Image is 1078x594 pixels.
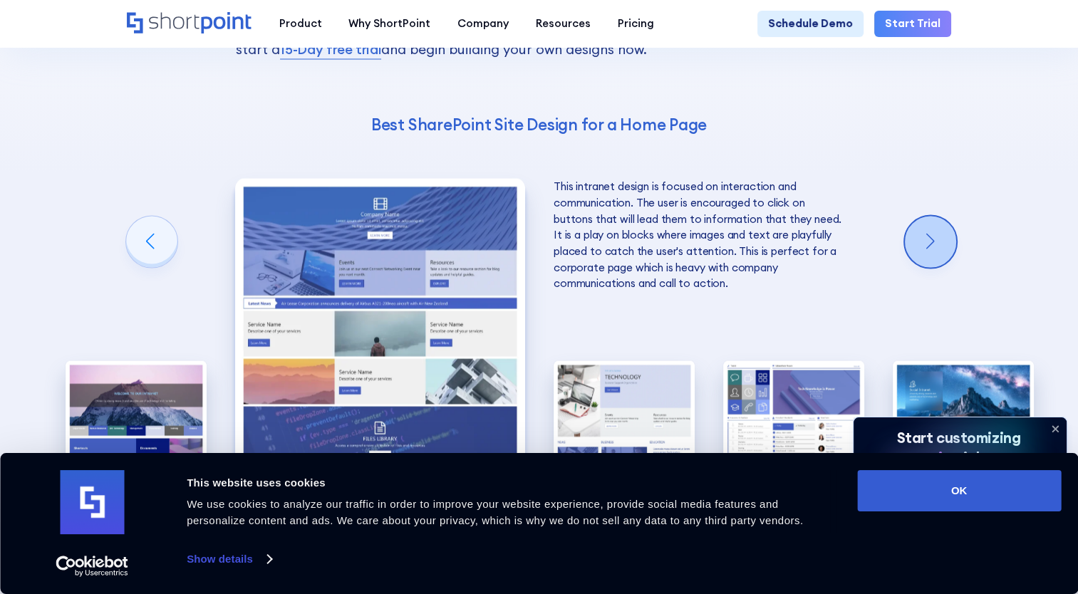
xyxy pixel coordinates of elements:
a: Resources [522,11,604,38]
div: This website uses cookies [187,474,825,491]
div: Why ShortPoint [348,16,430,32]
button: OK [857,470,1061,511]
a: Company [444,11,522,38]
a: Show details [187,548,271,570]
div: Product [279,16,321,32]
img: logo [60,470,124,534]
div: 4 / 5 [723,360,864,533]
a: Pricing [604,11,668,38]
div: Previous slide [126,216,177,267]
a: Home [127,12,252,35]
div: 2 / 5 [235,178,525,534]
img: Best SharePoint Intranet Examples [723,360,864,533]
div: Next slide [905,216,956,267]
div: 5 / 5 [893,360,1034,533]
img: Best SharePoint Designs [554,360,695,533]
a: Why ShortPoint [335,11,444,38]
div: Resources [536,16,591,32]
div: Company [457,16,509,32]
span: We use cookies to analyze our traffic in order to improve your website experience, provide social... [187,498,803,526]
div: Pricing [618,16,654,32]
iframe: Chat Widget [822,429,1078,594]
img: Best SharePoint Intranet Site Designs [893,360,1034,533]
img: Best SharePoint Intranet Sites [235,178,525,534]
div: 3 / 5 [554,360,695,533]
a: Schedule Demo [757,11,864,38]
a: 15-Day free trial [280,39,381,59]
a: Usercentrics Cookiebot - opens in a new window [30,556,155,577]
div: 1 / 5 [66,360,207,533]
h4: Best SharePoint Site Design for a Home Page [236,113,842,134]
a: Product [266,11,336,38]
img: Best SharePoint Site Designs [66,360,207,533]
a: Start Trial [874,11,951,38]
p: This intranet design is focused on interaction and communication. The user is encouraged to click... [554,178,844,291]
